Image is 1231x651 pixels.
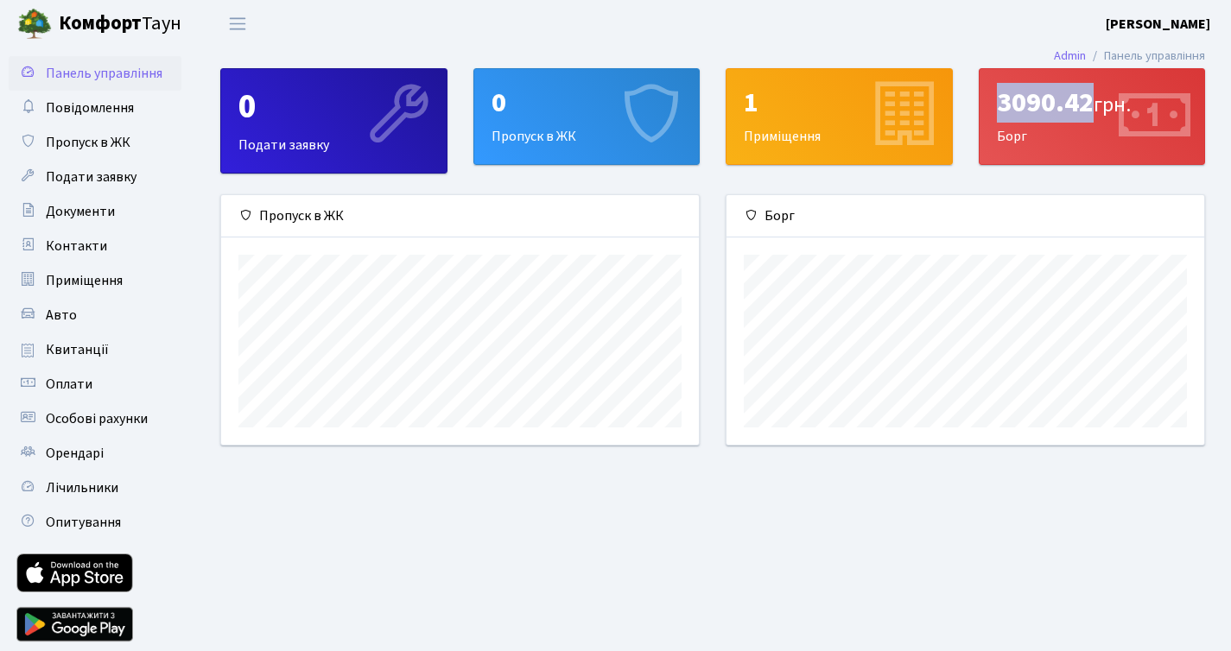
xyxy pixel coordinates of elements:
span: Опитування [46,513,121,532]
a: Контакти [9,229,181,263]
a: Admin [1054,47,1086,65]
span: Приміщення [46,271,123,290]
img: logo.png [17,7,52,41]
a: Подати заявку [9,160,181,194]
span: Панель управління [46,64,162,83]
span: грн. [1094,90,1131,120]
span: Контакти [46,237,107,256]
div: 1 [744,86,935,119]
span: Пропуск в ЖК [46,133,130,152]
a: Авто [9,298,181,332]
div: Подати заявку [221,69,447,173]
a: Повідомлення [9,91,181,125]
a: 0Подати заявку [220,68,447,174]
span: Таун [59,9,181,39]
a: Приміщення [9,263,181,298]
span: Оплати [46,375,92,394]
div: 0 [238,86,429,128]
div: Пропуск в ЖК [474,69,700,164]
a: Лічильники [9,471,181,505]
span: Орендарі [46,444,104,463]
div: Борг [980,69,1205,164]
a: Панель управління [9,56,181,91]
div: 0 [492,86,682,119]
span: Подати заявку [46,167,136,186]
b: [PERSON_NAME] [1106,15,1210,34]
a: Опитування [9,505,181,540]
span: Авто [46,306,77,325]
span: Лічильники [46,478,118,497]
span: Повідомлення [46,98,134,117]
a: Орендарі [9,436,181,471]
b: Комфорт [59,9,142,37]
a: Квитанції [9,332,181,367]
a: Пропуск в ЖК [9,125,181,160]
span: Особові рахунки [46,409,148,428]
li: Панель управління [1086,47,1205,66]
span: Квитанції [46,340,109,359]
nav: breadcrumb [1028,38,1231,74]
div: Пропуск в ЖК [221,195,699,237]
a: [PERSON_NAME] [1106,14,1210,35]
a: 1Приміщення [726,68,953,165]
span: Документи [46,202,115,221]
button: Переключити навігацію [216,9,259,38]
a: Оплати [9,367,181,401]
div: 3090.42 [997,86,1188,119]
div: Борг [727,195,1204,237]
div: Приміщення [727,69,952,164]
a: Документи [9,194,181,229]
a: 0Пропуск в ЖК [473,68,701,165]
a: Особові рахунки [9,401,181,436]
